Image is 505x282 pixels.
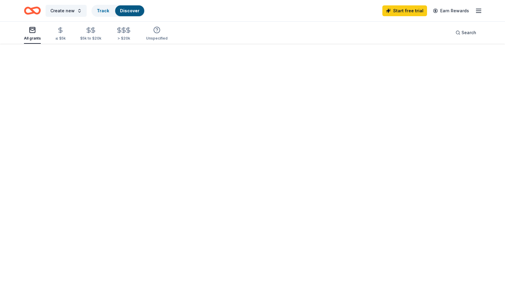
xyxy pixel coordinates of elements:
a: Start free trial [382,5,427,16]
button: ≤ $5k [55,24,66,44]
button: All grants [24,24,41,44]
a: Earn Rewards [429,5,473,16]
span: Search [462,29,476,36]
button: Create new [46,5,87,17]
div: $5k to $20k [80,36,101,41]
div: > $20k [116,36,132,41]
div: Unspecified [146,36,168,41]
a: Discover [120,8,139,13]
span: Create new [50,7,75,14]
button: > $20k [116,24,132,44]
div: All grants [24,36,41,41]
button: Unspecified [146,24,168,44]
a: Track [97,8,109,13]
button: Search [451,27,481,39]
div: ≤ $5k [55,36,66,41]
button: TrackDiscover [91,5,145,17]
button: $5k to $20k [80,24,101,44]
a: Home [24,4,41,18]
